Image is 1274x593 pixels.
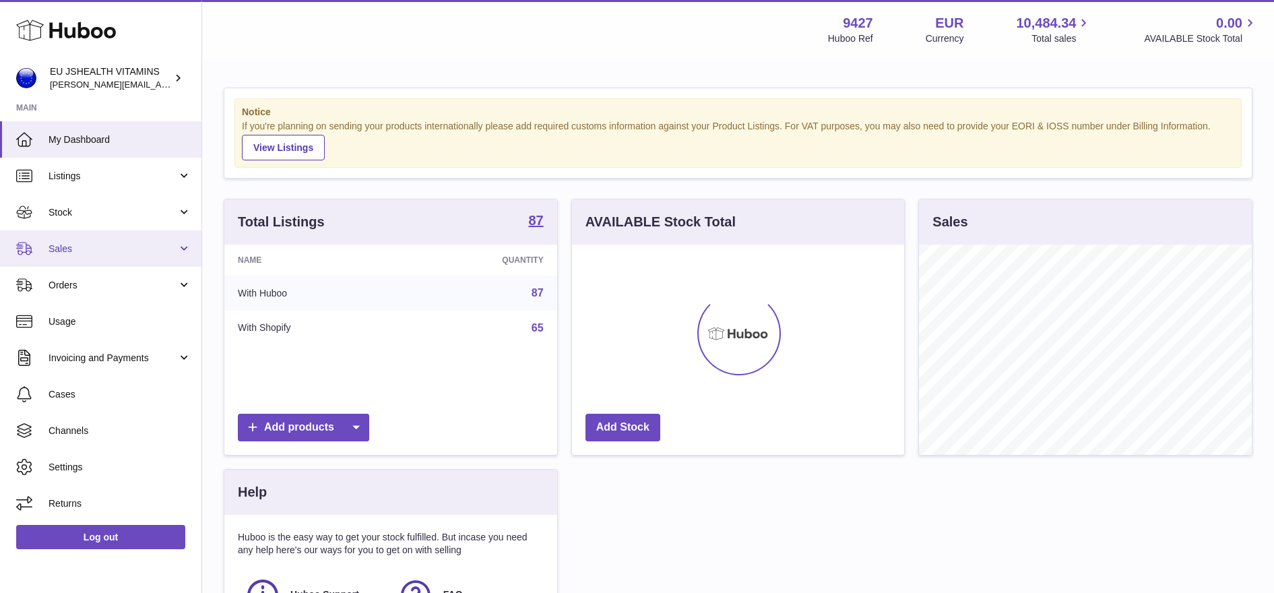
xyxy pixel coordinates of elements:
strong: EUR [935,14,963,32]
span: AVAILABLE Stock Total [1144,32,1258,45]
h3: AVAILABLE Stock Total [585,213,736,231]
span: Sales [49,243,177,255]
span: [PERSON_NAME][EMAIL_ADDRESS][DOMAIN_NAME] [50,79,270,90]
span: Listings [49,170,177,183]
a: 10,484.34 Total sales [1016,14,1091,45]
span: Orders [49,279,177,292]
div: If you're planning on sending your products internationally please add required customs informati... [242,120,1234,160]
th: Quantity [404,245,556,276]
span: Invoicing and Payments [49,352,177,365]
a: Log out [16,525,185,549]
span: Settings [49,461,191,474]
a: 65 [532,322,544,334]
span: 0.00 [1216,14,1242,32]
span: Usage [49,315,191,328]
p: Huboo is the easy way to get your stock fulfilled. But incase you need any help here's our ways f... [238,531,544,557]
a: 0.00 AVAILABLE Stock Total [1144,14,1258,45]
div: EU JSHEALTH VITAMINS [50,65,171,91]
h3: Total Listings [238,213,325,231]
a: 87 [532,287,544,299]
strong: 87 [528,214,543,227]
span: Channels [49,425,191,437]
td: With Shopify [224,311,404,346]
td: With Huboo [224,276,404,311]
h3: Help [238,483,267,501]
img: laura@jessicasepel.com [16,68,36,88]
h3: Sales [932,213,967,231]
strong: 9427 [843,14,873,32]
th: Name [224,245,404,276]
a: Add products [238,414,369,441]
span: Returns [49,497,191,510]
span: My Dashboard [49,133,191,146]
span: Total sales [1031,32,1091,45]
a: 87 [528,214,543,230]
span: Stock [49,206,177,219]
a: View Listings [242,135,325,160]
span: 10,484.34 [1016,14,1076,32]
div: Currency [926,32,964,45]
a: Add Stock [585,414,660,441]
span: Cases [49,388,191,401]
div: Huboo Ref [828,32,873,45]
strong: Notice [242,106,1234,119]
